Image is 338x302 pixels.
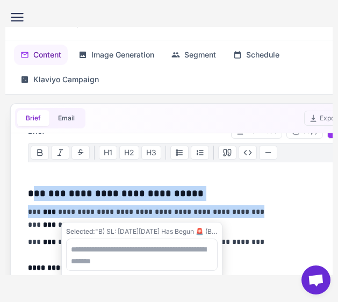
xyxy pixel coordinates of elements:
[66,227,218,236] div: "B) SL: [DATE][DATE] Has Begun 🚨 (B) PT: 40% off all formulas + 50% off Chronic Care Packages."
[246,49,279,61] span: Schedule
[301,265,330,294] div: Chat abierto
[72,45,161,65] button: Image Generation
[14,45,68,65] button: Content
[165,45,222,65] button: Segment
[33,74,99,85] span: Klaviyo Campaign
[184,49,216,61] span: Segment
[227,45,286,65] button: Schedule
[91,49,154,61] span: Image Generation
[66,227,95,235] span: Selected:
[119,146,139,160] button: H2
[99,146,117,160] button: H1
[33,49,61,61] span: Content
[17,110,49,126] button: Brief
[14,69,105,90] button: Klaviyo Campaign
[49,110,83,126] button: Email
[141,146,161,160] button: H3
